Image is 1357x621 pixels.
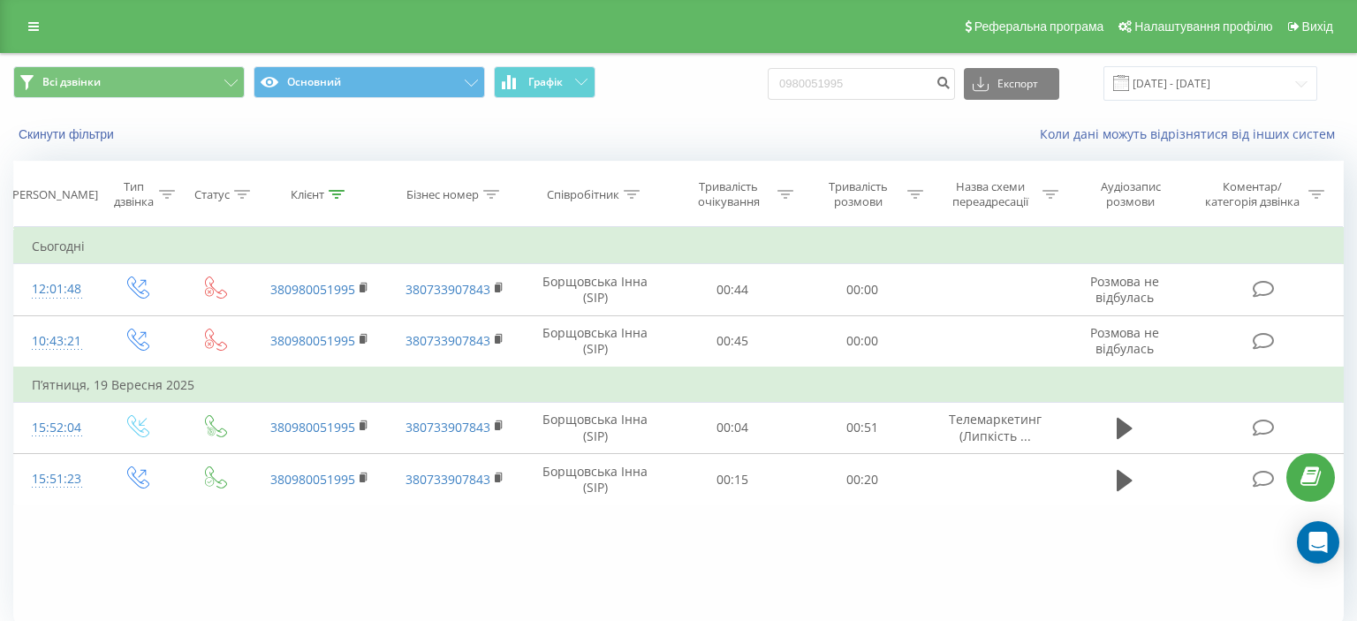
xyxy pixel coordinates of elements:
a: 380733907843 [406,471,490,488]
div: Бізнес номер [406,187,479,202]
td: 00:20 [798,454,928,505]
div: Тривалість очікування [684,179,773,209]
span: Графік [528,76,563,88]
a: 380980051995 [270,471,355,488]
a: 380980051995 [270,281,355,298]
span: Розмова не відбулась [1090,324,1159,357]
div: Співробітник [547,187,619,202]
span: Телемаркетинг (Липкість ... [949,411,1042,443]
a: 380733907843 [406,419,490,435]
div: Коментар/категорія дзвінка [1201,179,1304,209]
button: Графік [494,66,595,98]
td: Сьогодні [14,229,1344,264]
a: 380980051995 [270,419,355,435]
span: Налаштування профілю [1134,19,1272,34]
div: Open Intercom Messenger [1297,521,1339,564]
td: Борщовська Інна (SIP) [522,454,668,505]
div: Аудіозапис розмови [1079,179,1183,209]
div: Назва схеми переадресації [944,179,1038,209]
button: Основний [254,66,485,98]
td: Борщовська Інна (SIP) [522,315,668,367]
td: П’ятниця, 19 Вересня 2025 [14,367,1344,403]
button: Експорт [964,68,1059,100]
div: Клієнт [291,187,324,202]
div: 15:51:23 [32,462,80,496]
button: Всі дзвінки [13,66,245,98]
td: 00:51 [798,402,928,453]
td: 00:45 [668,315,798,367]
a: 380733907843 [406,332,490,349]
span: Розмова не відбулась [1090,273,1159,306]
span: Реферальна програма [974,19,1104,34]
div: 15:52:04 [32,411,80,445]
td: 00:04 [668,402,798,453]
a: 380980051995 [270,332,355,349]
td: Борщовська Інна (SIP) [522,264,668,315]
div: Тип дзвінка [112,179,155,209]
td: 00:44 [668,264,798,315]
td: 00:00 [798,315,928,367]
div: 12:01:48 [32,272,80,307]
span: Всі дзвінки [42,75,101,89]
span: Вихід [1302,19,1333,34]
div: 10:43:21 [32,324,80,359]
input: Пошук за номером [768,68,955,100]
td: 00:15 [668,454,798,505]
div: Статус [194,187,230,202]
div: Тривалість розмови [814,179,903,209]
button: Скинути фільтри [13,126,123,142]
td: 00:00 [798,264,928,315]
td: Борщовська Інна (SIP) [522,402,668,453]
a: Коли дані можуть відрізнятися вiд інших систем [1040,125,1344,142]
div: [PERSON_NAME] [9,187,98,202]
a: 380733907843 [406,281,490,298]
